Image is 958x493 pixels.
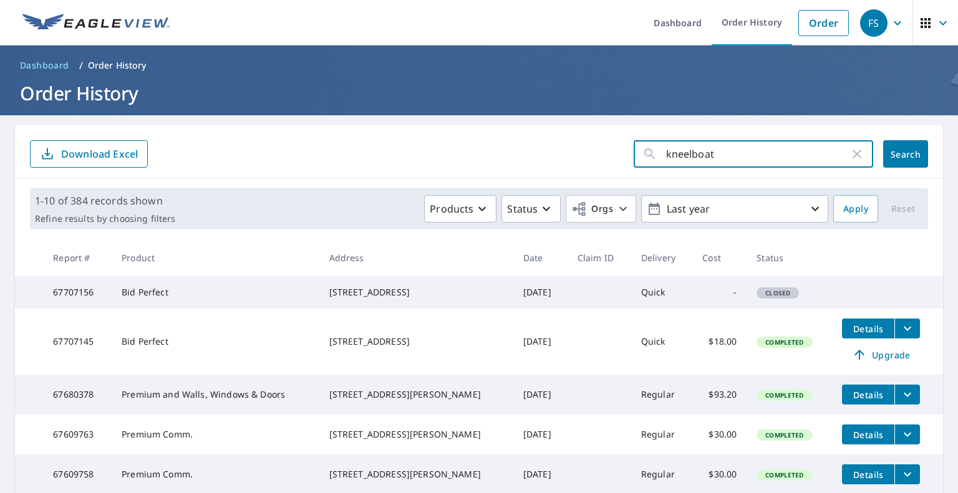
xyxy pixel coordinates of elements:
[833,195,878,223] button: Apply
[894,385,920,404] button: filesDropdownBtn-67680378
[843,201,868,217] span: Apply
[513,309,568,375] td: [DATE]
[88,59,147,72] p: Order History
[692,276,747,309] td: -
[43,276,112,309] td: 67707156
[641,195,828,223] button: Last year
[112,276,319,309] td: Bid Perfect
[758,391,811,400] span: Completed
[79,58,83,73] li: /
[329,286,503,299] div: [STREET_ADDRESS]
[798,10,849,36] a: Order
[112,414,319,454] td: Premium Comm.
[842,385,894,404] button: detailsBtn-67680378
[22,14,170,32] img: EV Logo
[329,388,503,401] div: [STREET_ADDRESS][PERSON_NAME]
[893,148,918,160] span: Search
[43,375,112,414] td: 67680378
[513,375,568,414] td: [DATE]
[849,347,912,362] span: Upgrade
[15,80,943,106] h1: Order History
[571,201,613,217] span: Orgs
[894,318,920,338] button: filesDropdownBtn-67707145
[758,471,811,479] span: Completed
[758,289,798,297] span: Closed
[894,464,920,484] button: filesDropdownBtn-67609758
[692,414,747,454] td: $30.00
[15,55,74,75] a: Dashboard
[666,136,849,171] input: Address, Report #, Claim ID, etc.
[30,140,148,168] button: Download Excel
[424,195,496,223] button: Products
[849,323,887,335] span: Details
[43,239,112,276] th: Report #
[112,375,319,414] td: Premium and Walls, Windows & Doors
[894,424,920,444] button: filesDropdownBtn-67609763
[112,309,319,375] td: Bid Perfect
[15,55,943,75] nav: breadcrumb
[692,239,747,276] th: Cost
[631,239,693,276] th: Delivery
[430,201,473,216] p: Products
[692,309,747,375] td: $18.00
[43,309,112,375] td: 67707145
[631,414,693,454] td: Regular
[513,414,568,454] td: [DATE]
[842,464,894,484] button: detailsBtn-67609758
[849,469,887,481] span: Details
[35,193,175,208] p: 1-10 of 384 records shown
[849,389,887,401] span: Details
[329,428,503,441] div: [STREET_ADDRESS][PERSON_NAME]
[883,140,928,168] button: Search
[631,375,693,414] td: Regular
[35,213,175,224] p: Refine results by choosing filters
[842,424,894,444] button: detailsBtn-67609763
[112,239,319,276] th: Product
[842,318,894,338] button: detailsBtn-67707145
[758,338,811,347] span: Completed
[849,429,887,441] span: Details
[329,335,503,348] div: [STREET_ADDRESS]
[61,147,138,161] p: Download Excel
[507,201,538,216] p: Status
[513,276,568,309] td: [DATE]
[758,431,811,439] span: Completed
[501,195,561,223] button: Status
[631,276,693,309] td: Quick
[329,468,503,481] div: [STREET_ADDRESS][PERSON_NAME]
[513,239,568,276] th: Date
[842,345,920,365] a: Upgrade
[43,414,112,454] td: 67609763
[662,198,808,220] p: Last year
[568,239,631,276] th: Claim ID
[20,59,69,72] span: Dashboard
[747,239,832,276] th: Status
[566,195,636,223] button: Orgs
[860,9,888,37] div: FS
[319,239,513,276] th: Address
[631,309,693,375] td: Quick
[692,375,747,414] td: $93.20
